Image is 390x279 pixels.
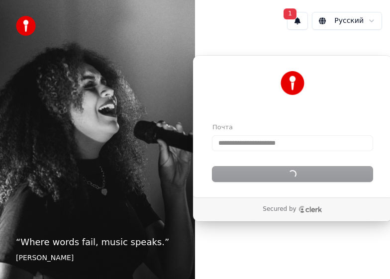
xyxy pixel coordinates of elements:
p: Secured by [263,205,296,213]
img: youka [16,16,36,36]
button: 1 [287,12,308,30]
footer: [PERSON_NAME] [16,253,179,263]
img: Youka [281,71,304,95]
p: “ Where words fail, music speaks. ” [16,235,179,249]
a: Clerk logo [298,206,322,213]
span: 1 [284,8,296,19]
